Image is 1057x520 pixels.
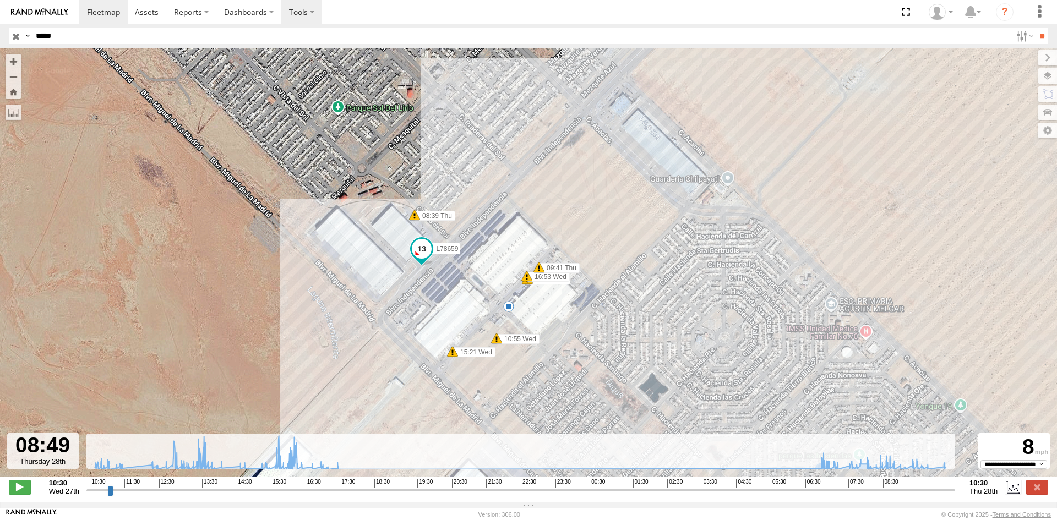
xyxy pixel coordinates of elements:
span: 01:30 [633,479,649,488]
span: 03:30 [702,479,717,488]
label: Search Query [23,28,32,44]
i: ? [996,3,1014,21]
span: 02:30 [667,479,683,488]
label: Close [1026,480,1048,494]
label: Measure [6,105,21,120]
span: 06:30 [805,479,821,488]
div: Roberto Garcia [925,4,957,20]
label: 09:41 Thu [539,263,580,273]
span: 10:30 [90,479,105,488]
strong: 10:30 [49,479,79,487]
span: 14:30 [237,479,252,488]
label: 15:21 Wed [453,347,495,357]
button: Zoom out [6,69,21,84]
span: 07:30 [848,479,864,488]
span: 12:30 [159,479,175,488]
span: 05:30 [771,479,786,488]
span: L78659 [436,244,458,252]
label: 16:53 Wed [527,272,570,282]
span: 20:30 [452,479,467,488]
div: Version: 306.00 [478,511,520,518]
a: Terms and Conditions [993,511,1051,518]
button: Zoom Home [6,84,21,99]
div: 8 [503,301,514,312]
span: Thu 28th Aug 2025 [969,487,998,495]
span: 13:30 [202,479,217,488]
strong: 10:30 [969,479,998,487]
label: Search Filter Options [1012,28,1036,44]
img: rand-logo.svg [11,8,68,16]
label: 10:55 Wed [497,334,540,344]
span: 18:30 [374,479,390,488]
div: 8 [980,435,1048,460]
label: 10:42 Wed [527,275,570,284]
span: 17:30 [340,479,355,488]
span: 11:30 [124,479,140,488]
a: Visit our Website [6,509,57,520]
span: 00:30 [590,479,605,488]
span: 15:30 [271,479,286,488]
label: Map Settings [1038,123,1057,138]
div: © Copyright 2025 - [941,511,1051,518]
span: 19:30 [417,479,433,488]
span: 04:30 [736,479,751,488]
button: Zoom in [6,54,21,69]
span: 16:30 [306,479,321,488]
label: Play/Stop [9,480,31,494]
label: 08:39 Thu [415,211,455,221]
span: 08:30 [883,479,898,488]
span: 22:30 [521,479,536,488]
span: Wed 27th Aug 2025 [49,487,79,495]
span: 21:30 [486,479,502,488]
span: 23:30 [555,479,571,488]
